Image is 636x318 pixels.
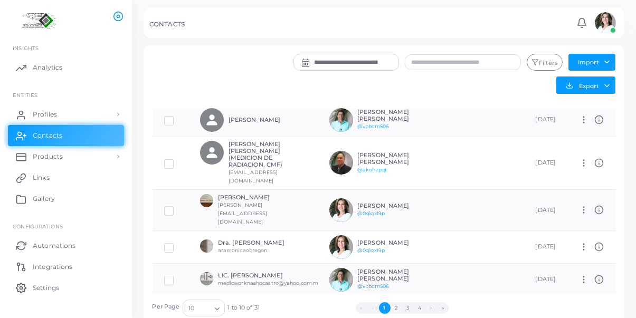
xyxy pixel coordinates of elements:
button: Go to next page [425,302,437,314]
small: medicworknashocastro@yahoo.com.m [218,280,319,286]
button: Go to page 2 [391,302,402,314]
h6: [PERSON_NAME] [357,239,435,246]
ul: Pagination [260,302,545,314]
a: Products [8,146,124,167]
a: Settings [8,277,124,298]
h6: [PERSON_NAME] [PERSON_NAME] [357,109,435,122]
button: Go to page 4 [414,302,425,314]
button: Filters [527,54,563,71]
h6: LIC. [PERSON_NAME] [218,272,319,279]
span: Configurations [13,223,63,229]
div: [DATE] [536,159,556,167]
a: Links [8,167,124,188]
div: [DATE] [536,206,556,215]
img: avatar [329,198,353,222]
span: Links [33,173,50,182]
a: Profiles [8,104,124,125]
a: Contacts [8,125,124,146]
a: avatar [592,12,619,33]
span: Analytics [33,63,62,72]
h6: [PERSON_NAME] [PERSON_NAME] [357,152,435,166]
span: Integrations [33,262,72,272]
a: @0q1qxl9p [357,247,385,253]
svg: person fill [205,146,219,160]
img: avatar [329,151,353,175]
div: [DATE] [536,275,556,284]
img: avatar [329,235,353,259]
input: Search for option [195,302,211,314]
a: Integrations [8,256,124,277]
small: aramonicaobregon [218,247,268,253]
h6: [PERSON_NAME] [PERSON_NAME] [357,268,435,282]
small: [PERSON_NAME][EMAIL_ADDRESS][DOMAIN_NAME] [218,202,268,225]
span: Automations [33,241,75,250]
span: Contacts [33,131,62,140]
span: Products [33,152,63,161]
button: Go to page 1 [379,302,391,314]
a: @vpbcm506 [357,283,389,289]
button: Export [556,76,615,94]
span: ENTITIES [13,92,37,98]
img: logo [10,10,68,30]
img: avatar [200,239,213,253]
small: [EMAIL_ADDRESS][DOMAIN_NAME] [229,169,278,184]
span: INSIGHTS [13,45,39,51]
h6: [PERSON_NAME] [218,194,306,201]
button: Go to last page [437,302,449,314]
a: @0q1qxl9p [357,210,385,216]
img: avatar [595,12,616,33]
img: avatar [200,194,213,207]
a: Automations [8,235,124,256]
img: avatar [329,108,353,132]
svg: person fill [205,113,219,127]
button: Go to page 3 [402,302,414,314]
span: Profiles [33,110,57,119]
h6: [PERSON_NAME] [229,117,306,123]
label: Per Page [153,303,180,311]
h6: [PERSON_NAME] [PERSON_NAME] (MEDICION DE RADIACION, CMF) [229,141,306,169]
span: Gallery [33,194,55,204]
img: avatar [200,272,213,285]
h5: CONTACTS [149,21,185,28]
a: @vpbcm506 [357,123,389,129]
div: [DATE] [536,243,556,251]
h6: Dra. [PERSON_NAME] [218,239,306,246]
span: Settings [33,283,59,293]
span: 10 [188,303,194,314]
a: Gallery [8,188,124,209]
span: 1 to 10 of 31 [227,304,259,312]
button: Import [568,54,615,71]
h6: [PERSON_NAME] [357,203,435,209]
div: Search for option [183,300,225,316]
a: Analytics [8,57,124,78]
img: avatar [329,268,353,292]
a: @akohzpqt [357,167,387,172]
div: [DATE] [536,115,556,124]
